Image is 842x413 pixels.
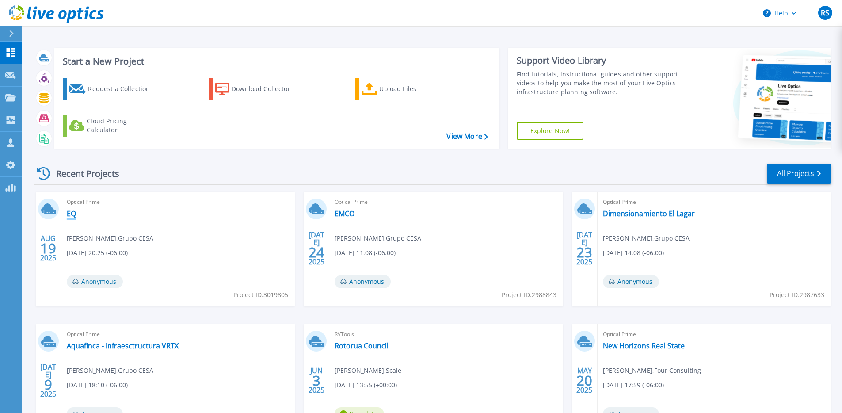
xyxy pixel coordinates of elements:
[335,275,391,288] span: Anonymous
[309,249,324,256] span: 24
[576,364,593,397] div: MAY 2025
[67,275,123,288] span: Anonymous
[603,380,664,390] span: [DATE] 17:59 (-06:00)
[312,377,320,384] span: 3
[517,122,584,140] a: Explore Now!
[603,197,826,207] span: Optical Prime
[517,70,682,96] div: Find tutorials, instructional guides and other support videos to help you make the most of your L...
[603,329,826,339] span: Optical Prime
[209,78,308,100] a: Download Collector
[308,364,325,397] div: JUN 2025
[603,209,695,218] a: Dimensionamiento El Lagar
[34,163,131,184] div: Recent Projects
[335,329,557,339] span: RVTools
[67,380,128,390] span: [DATE] 18:10 (-06:00)
[67,197,290,207] span: Optical Prime
[335,248,396,258] span: [DATE] 11:08 (-06:00)
[63,115,161,137] a: Cloud Pricing Calculator
[603,366,701,375] span: [PERSON_NAME] , Four Consulting
[335,197,557,207] span: Optical Prime
[603,341,685,350] a: New Horizons Real State
[67,341,179,350] a: Aquafinca - Infraesctructura VRTX
[767,164,831,184] a: All Projects
[821,9,829,16] span: RS
[603,233,690,243] span: [PERSON_NAME] , Grupo CESA
[67,248,128,258] span: [DATE] 20:25 (-06:00)
[576,249,592,256] span: 23
[40,232,57,264] div: AUG 2025
[40,364,57,397] div: [DATE] 2025
[233,290,288,300] span: Project ID: 3019805
[517,55,682,66] div: Support Video Library
[308,232,325,264] div: [DATE] 2025
[67,366,153,375] span: [PERSON_NAME] , Grupo CESA
[576,232,593,264] div: [DATE] 2025
[67,209,76,218] a: EQ
[335,380,397,390] span: [DATE] 13:55 (+00:00)
[576,377,592,384] span: 20
[603,248,664,258] span: [DATE] 14:08 (-06:00)
[603,275,659,288] span: Anonymous
[335,233,421,243] span: [PERSON_NAME] , Grupo CESA
[502,290,556,300] span: Project ID: 2988843
[335,366,401,375] span: [PERSON_NAME] , Scale
[232,80,302,98] div: Download Collector
[88,80,159,98] div: Request a Collection
[67,233,153,243] span: [PERSON_NAME] , Grupo CESA
[44,381,52,388] span: 9
[335,341,389,350] a: Rotorua Council
[335,209,354,218] a: EMCO
[379,80,450,98] div: Upload Files
[355,78,454,100] a: Upload Files
[63,78,161,100] a: Request a Collection
[87,117,157,134] div: Cloud Pricing Calculator
[446,132,488,141] a: View More
[67,329,290,339] span: Optical Prime
[40,245,56,252] span: 19
[63,57,488,66] h3: Start a New Project
[770,290,824,300] span: Project ID: 2987633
